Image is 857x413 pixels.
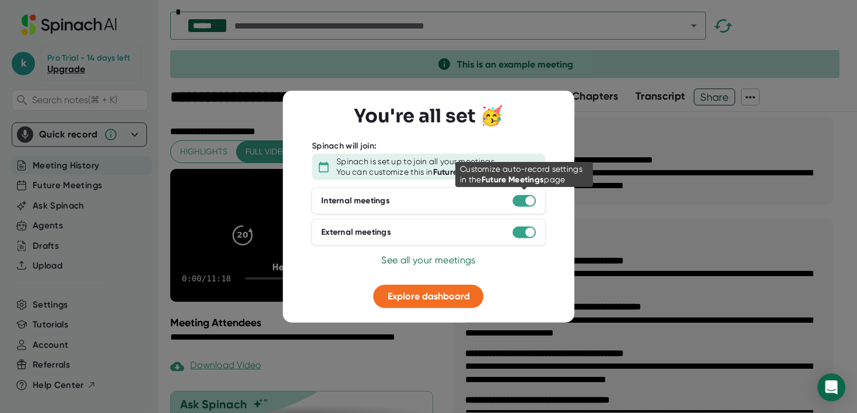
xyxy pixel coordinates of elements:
[354,105,503,127] h3: You're all set 🥳
[433,167,496,177] b: Future Meetings
[817,373,845,401] div: Open Intercom Messenger
[336,157,496,167] div: Spinach is set up to join all your meetings.
[388,291,470,302] span: Explore dashboard
[381,253,475,267] button: See all your meetings
[381,255,475,266] span: See all your meetings
[336,167,497,177] div: You can customize this in .
[321,227,391,238] div: External meetings
[312,140,377,151] div: Spinach will join:
[374,285,484,308] button: Explore dashboard
[321,196,390,206] div: Internal meetings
